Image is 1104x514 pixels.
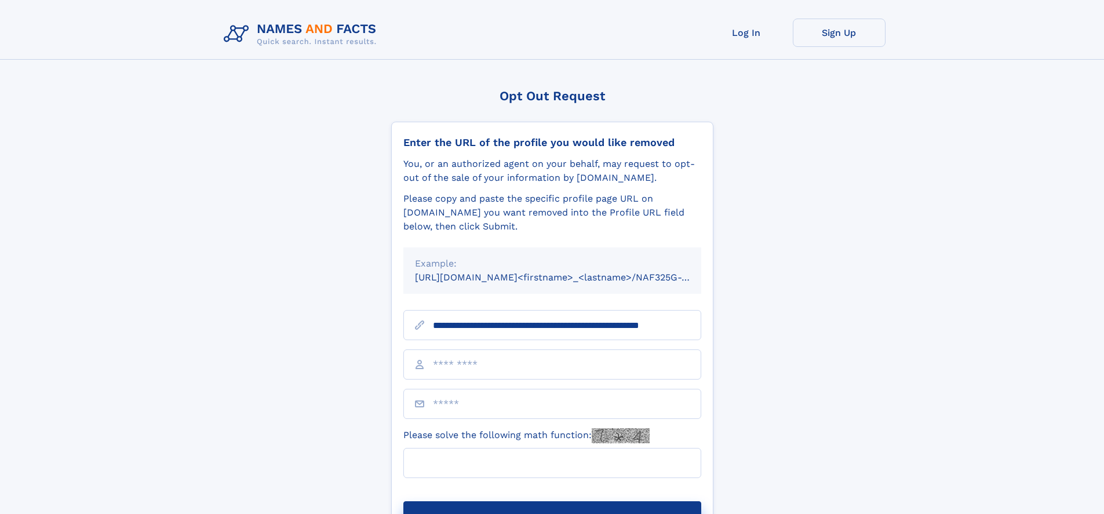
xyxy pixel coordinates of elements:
[403,157,701,185] div: You, or an authorized agent on your behalf, may request to opt-out of the sale of your informatio...
[415,257,690,271] div: Example:
[219,19,386,50] img: Logo Names and Facts
[403,192,701,234] div: Please copy and paste the specific profile page URL on [DOMAIN_NAME] you want removed into the Pr...
[700,19,793,47] a: Log In
[403,428,650,443] label: Please solve the following math function:
[391,89,713,103] div: Opt Out Request
[415,272,723,283] small: [URL][DOMAIN_NAME]<firstname>_<lastname>/NAF325G-xxxxxxxx
[793,19,886,47] a: Sign Up
[403,136,701,149] div: Enter the URL of the profile you would like removed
